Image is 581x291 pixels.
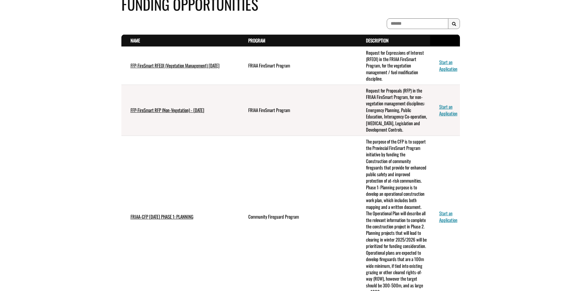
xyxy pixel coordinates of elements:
[121,85,239,136] td: FFP-FireSmart RFP (Non-Vegetation) - July 2025
[239,47,357,85] td: FRIAA FireSmart Program
[439,59,457,72] a: Start an Application
[239,85,357,136] td: FRIAA FireSmart Program
[131,37,140,44] a: Name
[439,103,457,116] a: Start an Application
[357,47,430,85] td: Request for Expressions of Interest (RFEOI) in the FRIAA FireSmart Program, for the vegetation ma...
[248,37,265,44] a: Program
[131,107,204,113] a: FFP-FireSmart RFP (Non-Vegetation) - [DATE]
[439,210,457,223] a: Start an Application
[121,47,239,85] td: FFP-FireSmart RFEOI (Vegetation Management) July 2025
[448,18,460,29] button: Search Results
[131,62,220,69] a: FFP-FireSmart RFEOI (Vegetation Management) [DATE]
[357,85,430,136] td: Request for Proposals (RFP) in the FRIAA FireSmart Program, for non-vegetation management discipl...
[366,37,389,44] a: Description
[387,18,448,29] input: To search on partial text, use the asterisk (*) wildcard character.
[131,213,193,220] a: FRIAA-CFP [DATE] PHASE 1: PLANNING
